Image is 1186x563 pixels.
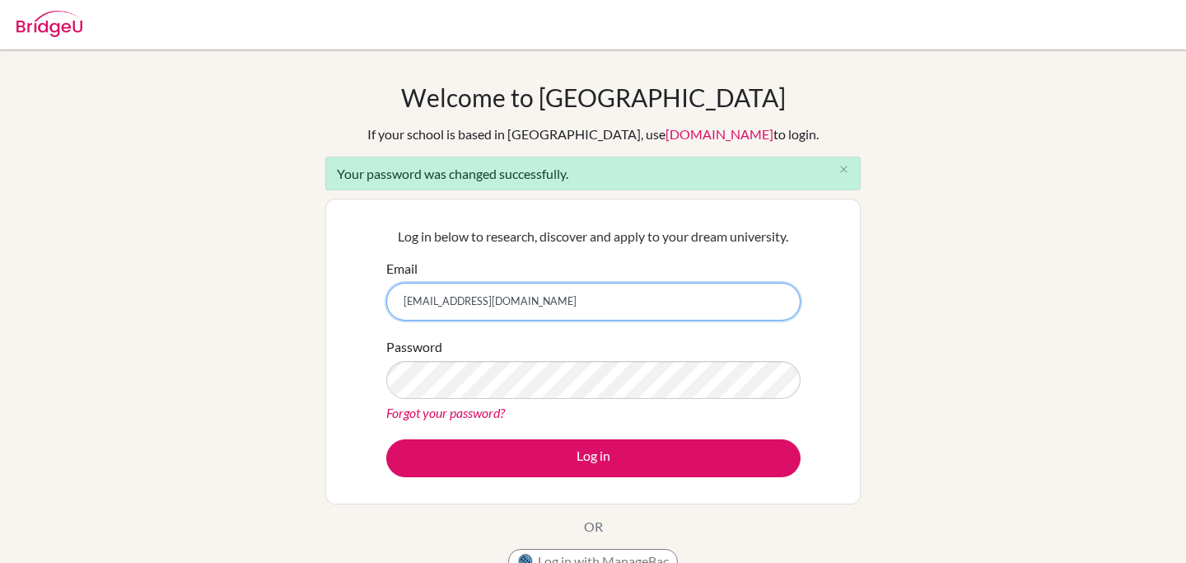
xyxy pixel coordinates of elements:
button: Close [827,157,860,182]
i: close [838,163,850,176]
h1: Welcome to [GEOGRAPHIC_DATA] [401,82,786,112]
p: OR [584,517,603,537]
a: Forgot your password? [386,405,505,420]
img: Bridge-U [16,11,82,37]
button: Log in [386,439,801,477]
div: If your school is based in [GEOGRAPHIC_DATA], use to login. [367,124,819,144]
p: Log in below to research, discover and apply to your dream university. [386,227,801,246]
div: Your password was changed successfully. [325,157,861,190]
label: Password [386,337,442,357]
a: [DOMAIN_NAME] [665,126,773,142]
label: Email [386,259,418,279]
